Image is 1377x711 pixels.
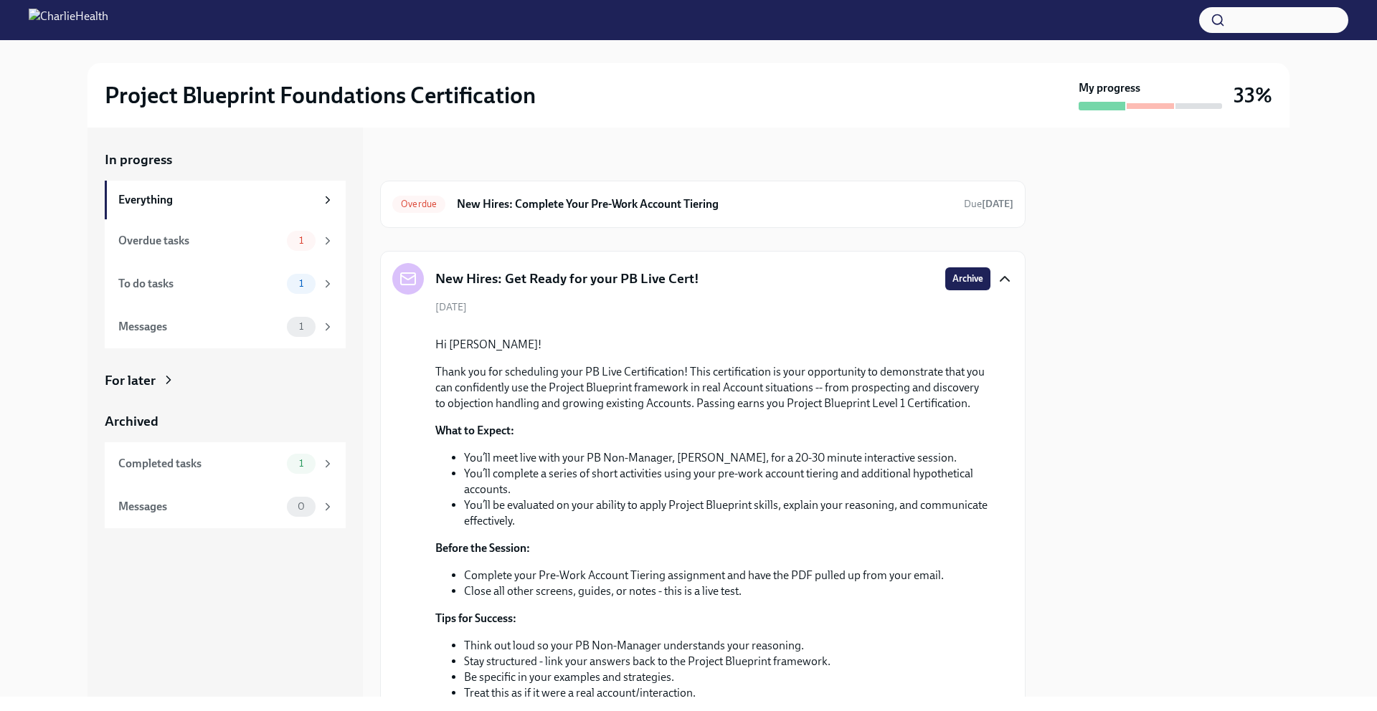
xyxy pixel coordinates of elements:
[105,262,346,305] a: To do tasks1
[464,685,990,701] li: Treat this as if it were a real account/interaction.
[435,337,990,353] p: Hi [PERSON_NAME]!
[982,198,1013,210] strong: [DATE]
[290,235,312,246] span: 1
[290,321,312,332] span: 1
[464,638,990,654] li: Think out loud so your PB Non-Manager understands your reasoning.
[1079,80,1140,96] strong: My progress
[118,233,281,249] div: Overdue tasks
[964,198,1013,210] span: Due
[435,364,990,411] p: Thank you for scheduling your PB Live Certification! This certification is your opportunity to de...
[435,611,516,625] strong: Tips for Success:
[105,181,346,219] a: Everything
[945,267,990,290] button: Archive
[435,541,530,555] strong: Before the Session:
[380,151,448,169] div: In progress
[105,485,346,528] a: Messages0
[392,199,445,209] span: Overdue
[464,568,990,583] li: Complete your Pre-Work Account Tiering assignment and have the PDF pulled up from your email.
[392,193,1013,216] a: OverdueNew Hires: Complete Your Pre-Work Account TieringDue[DATE]
[105,371,346,390] a: For later
[105,412,346,431] a: Archived
[118,456,281,472] div: Completed tasks
[105,371,156,390] div: For later
[435,269,699,288] h5: New Hires: Get Ready for your PB Live Cert!
[464,450,990,466] li: You’ll meet live with your PB Non-Manager, [PERSON_NAME], for a 20-30 minute interactive session.
[118,319,281,335] div: Messages
[464,654,990,669] li: Stay structured - link your answers back to the Project Blueprint framework.
[105,442,346,485] a: Completed tasks1
[964,197,1013,211] span: September 8th, 2025 11:00
[1234,82,1272,108] h3: 33%
[118,192,316,208] div: Everything
[435,424,514,437] strong: What to Expect:
[118,276,281,292] div: To do tasks
[105,151,346,169] a: In progress
[435,300,467,314] span: [DATE]
[464,669,990,685] li: Be specific in your examples and strategies.
[105,81,536,110] h2: Project Blueprint Foundations Certification
[105,305,346,348] a: Messages1
[952,272,983,286] span: Archive
[290,458,312,469] span: 1
[289,501,313,512] span: 0
[464,583,990,599] li: Close all other screens, guides, or notes - this is a live test.
[464,497,990,529] li: You’ll be evaluated on your ability to apply Project Blueprint skills, explain your reasoning, an...
[464,466,990,497] li: You’ll complete a series of short activities using your pre-work account tiering and additional h...
[290,278,312,289] span: 1
[29,9,108,32] img: CharlieHealth
[105,219,346,262] a: Overdue tasks1
[118,499,281,515] div: Messages
[457,196,952,212] h6: New Hires: Complete Your Pre-Work Account Tiering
